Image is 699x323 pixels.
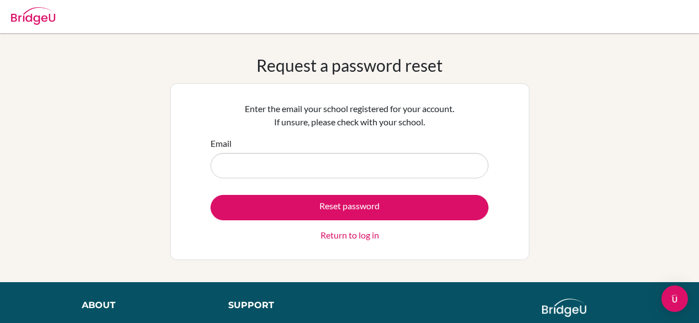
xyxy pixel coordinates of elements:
h1: Request a password reset [256,55,443,75]
div: Open Intercom Messenger [661,285,688,312]
img: Bridge-U [11,7,55,25]
label: Email [211,137,232,150]
div: About [82,299,203,312]
p: Enter the email your school registered for your account. If unsure, please check with your school. [211,102,488,129]
button: Reset password [211,195,488,220]
a: Return to log in [320,229,379,242]
img: logo_white@2x-f4f0deed5e89b7ecb1c2cc34c3e3d731f90f0f143d5ea2071677605dd97b5244.png [542,299,587,317]
div: Support [228,299,339,312]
